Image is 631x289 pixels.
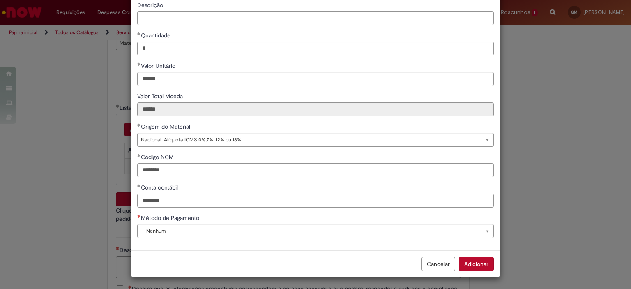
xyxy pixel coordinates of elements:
input: Código NCM [137,163,494,177]
span: -- Nenhum -- [141,224,477,238]
button: Adicionar [459,257,494,271]
span: Código NCM [141,153,175,161]
button: Cancelar [421,257,455,271]
span: Quantidade [141,32,172,39]
span: Necessários [137,215,141,218]
span: Origem do Material [141,123,192,130]
span: Método de Pagamento [141,214,201,222]
input: Quantidade [137,42,494,55]
span: Obrigatório Preenchido [137,154,141,157]
span: Obrigatório Preenchido [137,123,141,127]
span: Somente leitura - Valor Total Moeda [137,92,184,100]
span: Valor Unitário [141,62,177,69]
input: Conta contábil [137,194,494,208]
input: Valor Total Moeda [137,102,494,116]
span: Conta contábil [141,184,180,191]
input: Descrição [137,11,494,25]
input: Valor Unitário [137,72,494,86]
span: Obrigatório Preenchido [137,32,141,35]
span: Nacional: Alíquota ICMS 0%,7%, 12% ou 18% [141,133,477,146]
span: Descrição [137,1,165,9]
span: Obrigatório Preenchido [137,184,141,187]
span: Obrigatório Preenchido [137,62,141,66]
